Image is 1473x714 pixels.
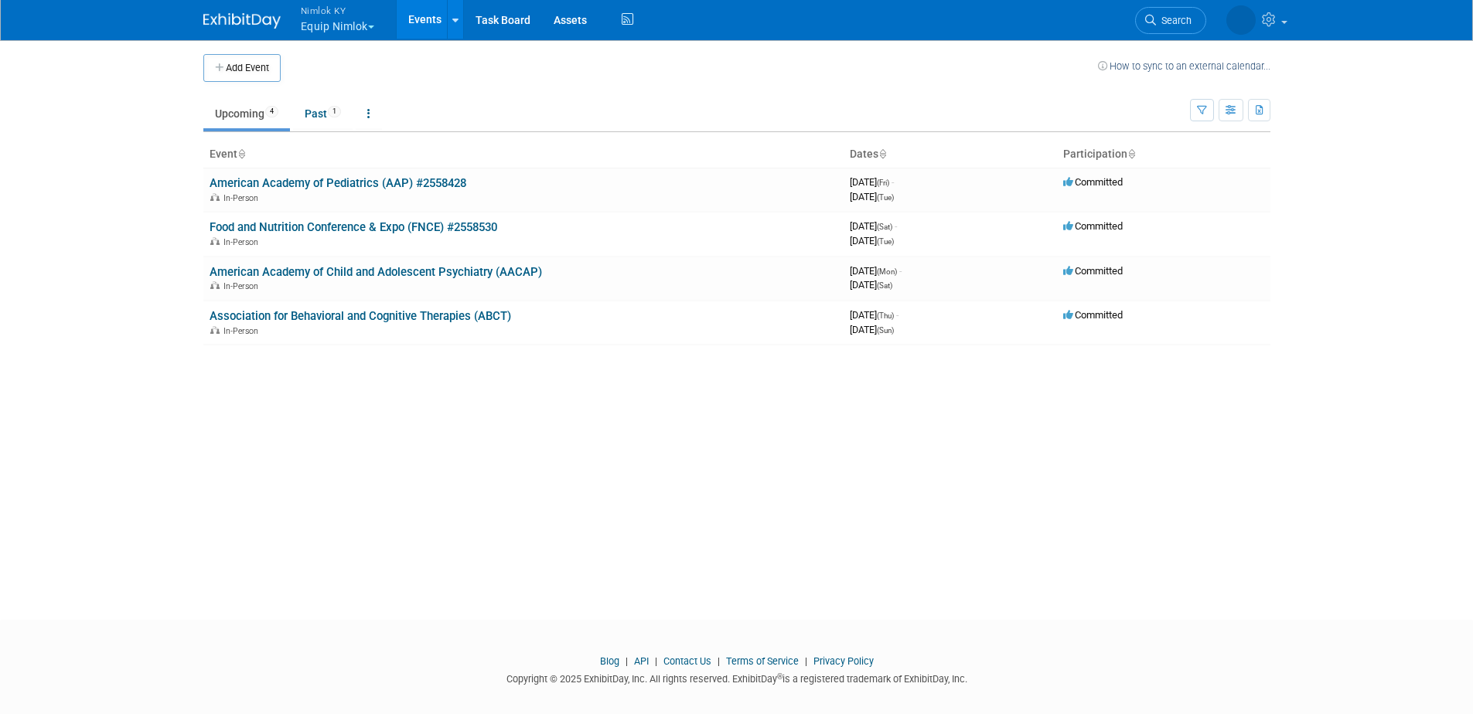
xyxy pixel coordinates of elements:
button: Add Event [203,54,281,82]
a: Sort by Participation Type [1127,148,1135,160]
a: Blog [600,655,619,667]
span: - [899,265,902,277]
span: In-Person [223,237,263,247]
span: | [714,655,724,667]
a: Upcoming4 [203,99,290,128]
sup: ® [777,672,783,681]
img: In-Person Event [210,326,220,334]
span: - [896,309,898,321]
span: [DATE] [850,235,894,246]
th: Event [203,141,844,168]
span: (Fri) [877,178,889,187]
img: Dana Carroll [1226,5,1256,35]
span: (Tue) [877,237,894,246]
span: (Mon) [877,267,897,276]
span: | [622,655,632,667]
a: Terms of Service [726,655,799,667]
span: In-Person [223,193,263,203]
th: Dates [844,141,1057,168]
span: [DATE] [850,309,898,321]
a: American Academy of Child and Adolescent Psychiatry (AACAP) [210,265,542,279]
span: (Sun) [877,326,894,335]
a: Association for Behavioral and Cognitive Therapies (ABCT) [210,309,511,323]
span: Committed [1063,220,1123,232]
span: [DATE] [850,265,902,277]
a: Privacy Policy [813,655,874,667]
span: [DATE] [850,176,894,188]
span: [DATE] [850,191,894,202]
span: Nimlok KY [301,2,374,19]
a: Food and Nutrition Conference & Expo (FNCE) #2558530 [210,220,497,234]
a: Search [1135,7,1206,34]
a: Past1 [293,99,353,128]
span: (Sat) [877,223,892,231]
span: (Thu) [877,311,894,320]
a: Sort by Event Name [237,148,245,160]
img: In-Person Event [210,281,220,289]
span: In-Person [223,281,263,291]
span: In-Person [223,326,263,336]
span: | [651,655,661,667]
span: 1 [328,106,341,117]
span: (Sat) [877,281,892,290]
a: Sort by Start Date [878,148,886,160]
span: (Tue) [877,193,894,202]
a: American Academy of Pediatrics (AAP) #2558428 [210,176,466,190]
span: Committed [1063,265,1123,277]
img: In-Person Event [210,237,220,245]
th: Participation [1057,141,1270,168]
span: [DATE] [850,220,897,232]
span: [DATE] [850,324,894,335]
span: Committed [1063,309,1123,321]
span: Committed [1063,176,1123,188]
img: In-Person Event [210,193,220,201]
img: ExhibitDay [203,13,281,29]
a: Contact Us [663,655,711,667]
span: [DATE] [850,279,892,291]
span: Search [1156,15,1192,26]
span: | [801,655,811,667]
span: - [895,220,897,232]
span: - [892,176,894,188]
a: API [634,655,649,667]
span: 4 [265,106,278,117]
a: How to sync to an external calendar... [1098,60,1270,72]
